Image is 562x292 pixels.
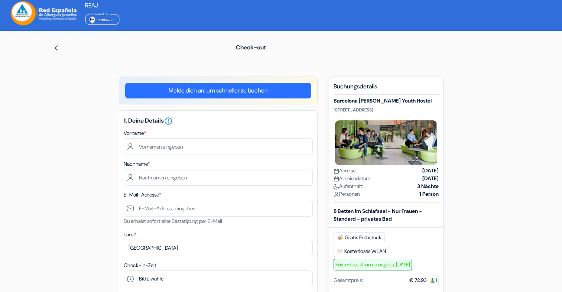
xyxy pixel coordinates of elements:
[334,167,357,175] span: Anreise:
[124,191,161,199] label: E-Mail-Adresse
[124,129,146,137] label: Vorname
[164,117,173,126] i: error_outline
[236,43,266,51] span: Check-out
[124,231,137,239] label: Land
[53,45,59,51] img: left_arrow.svg
[124,262,156,269] label: Check-in-Zeit
[124,169,313,186] input: Nachnamen eingeben
[422,175,439,182] strong: [DATE]
[124,218,222,224] small: Du erhälst sofort eine Bestätigung per E-Mail
[417,182,439,190] strong: 3 Nächte
[334,98,439,104] h5: Barcelona [PERSON_NAME] Youth Hostel
[337,249,343,254] img: free_wifi.svg
[124,160,150,168] label: Nachname
[334,168,339,174] img: calendar.svg
[85,1,98,9] span: REAJ
[422,167,439,175] strong: [DATE]
[334,259,412,270] span: Kostenlose Stornierung bis: [DATE]
[334,246,389,257] span: Kostenloses WLAN
[334,232,385,243] span: Gratis Frühstück
[334,192,339,197] img: user_icon.svg
[334,83,439,95] h5: Buchungsdetails
[164,117,173,124] a: error_outline
[334,208,422,222] b: 8 Betten im Schlafsaal - Nur Frauen - Standard - privates Bad
[430,278,435,283] img: guest.svg
[124,138,313,155] input: Vornamen eingeben
[334,276,363,284] div: Gesamtpreis:
[125,83,311,98] a: Melde dich an, um schneller zu buchen
[337,235,343,241] img: free_breakfast.svg
[334,190,361,198] span: Personen:
[124,117,313,126] h5: 1. Deine Details
[334,176,339,182] img: calendar.svg
[334,107,439,113] p: [STREET_ADDRESS]
[334,175,371,182] span: Abreisedatum:
[419,190,439,198] strong: 1 Person
[334,184,339,189] img: moon.svg
[124,200,313,217] input: E-Mail-Adresse eingeben
[427,275,439,285] span: 1
[334,182,363,190] span: Aufenthalt:
[409,276,439,284] div: € 72,93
